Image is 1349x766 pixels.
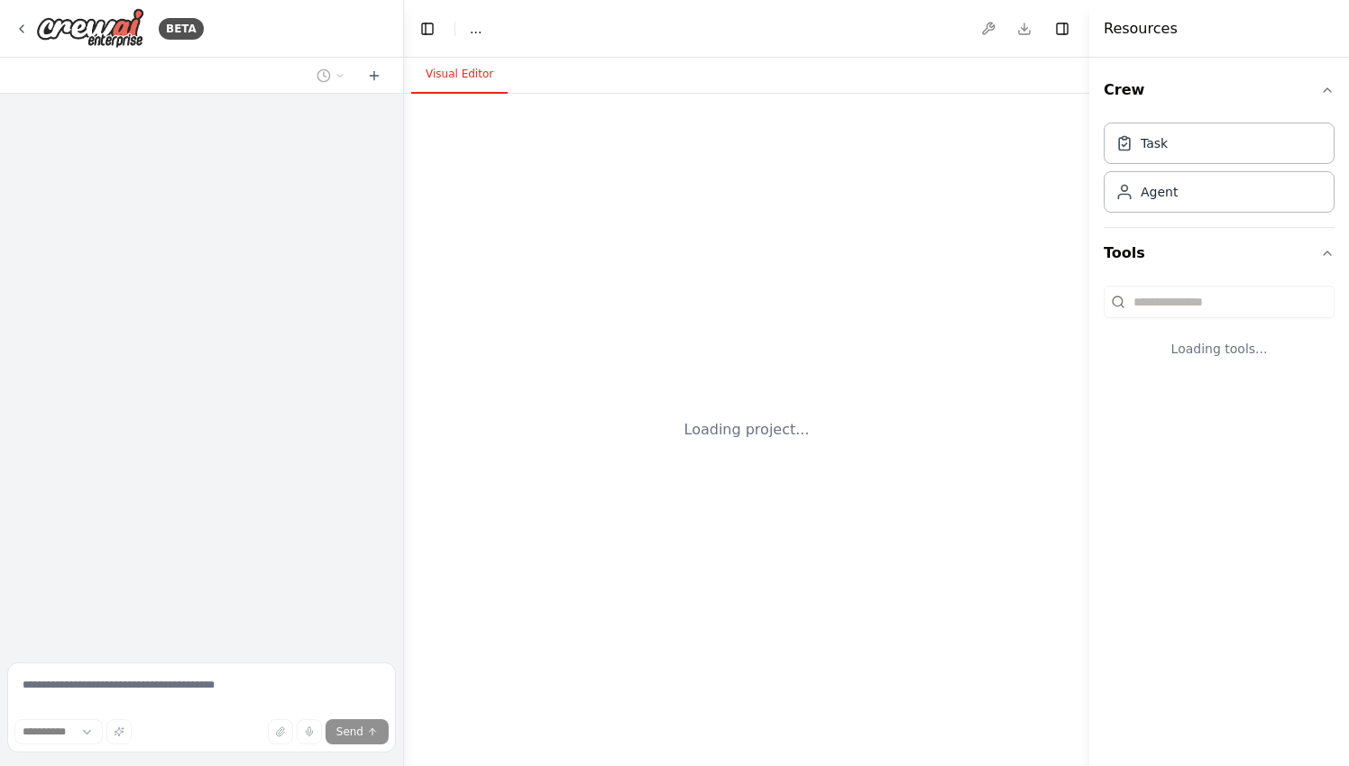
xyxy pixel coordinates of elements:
[360,65,389,87] button: Start a new chat
[268,719,293,744] button: Upload files
[411,56,508,94] button: Visual Editor
[1141,183,1178,201] div: Agent
[684,419,810,441] div: Loading project...
[326,719,389,744] button: Send
[106,719,132,744] button: Improve this prompt
[1050,16,1075,41] button: Hide right sidebar
[470,20,482,38] nav: breadcrumb
[309,65,353,87] button: Switch to previous chat
[415,16,440,41] button: Hide left sidebar
[1104,325,1335,372] div: Loading tools...
[1104,115,1335,227] div: Crew
[297,719,322,744] button: Click to speak your automation idea
[336,725,363,739] span: Send
[1104,228,1335,278] button: Tools
[470,20,482,38] span: ...
[1141,134,1168,152] div: Task
[1104,65,1335,115] button: Crew
[36,8,144,49] img: Logo
[1104,278,1335,387] div: Tools
[159,18,204,40] div: BETA
[1104,18,1178,40] h4: Resources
